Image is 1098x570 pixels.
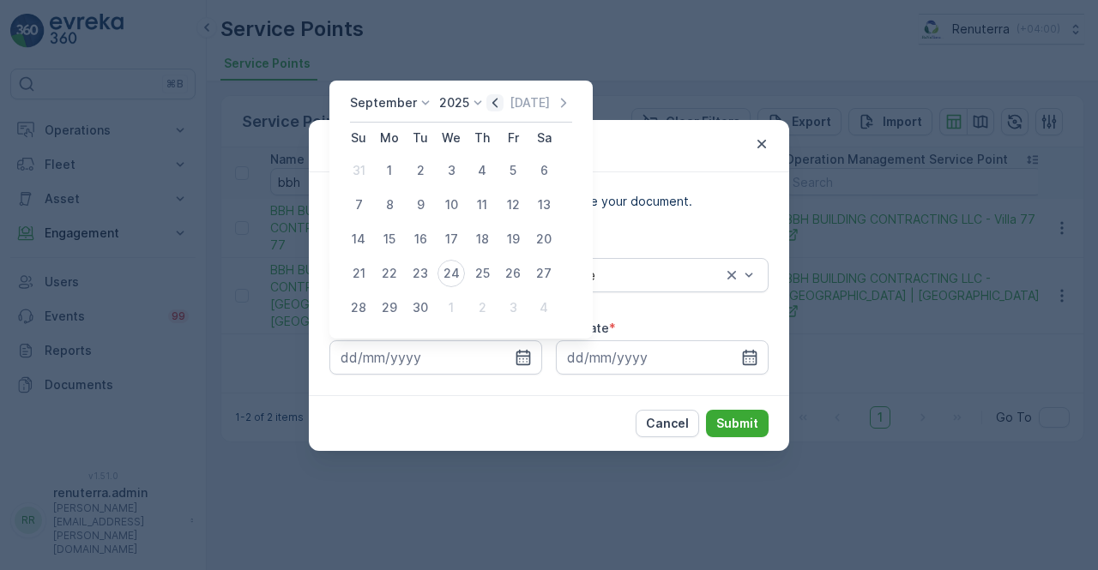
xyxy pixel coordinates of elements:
[499,191,527,219] div: 12
[468,191,496,219] div: 11
[436,123,467,153] th: Wednesday
[498,123,528,153] th: Friday
[468,225,496,253] div: 18
[345,157,372,184] div: 31
[329,340,542,375] input: dd/mm/yyyy
[376,294,403,321] div: 29
[439,94,469,111] p: 2025
[636,410,699,437] button: Cancel
[437,191,465,219] div: 10
[407,225,434,253] div: 16
[345,294,372,321] div: 28
[530,191,558,219] div: 13
[376,191,403,219] div: 8
[706,410,769,437] button: Submit
[437,157,465,184] div: 3
[405,123,436,153] th: Tuesday
[468,260,496,287] div: 25
[468,294,496,321] div: 2
[345,260,372,287] div: 21
[528,123,559,153] th: Saturday
[716,415,758,432] p: Submit
[437,260,465,287] div: 24
[646,415,689,432] p: Cancel
[376,225,403,253] div: 15
[407,294,434,321] div: 30
[407,260,434,287] div: 23
[343,123,374,153] th: Sunday
[437,294,465,321] div: 1
[437,225,465,253] div: 17
[345,191,372,219] div: 7
[530,260,558,287] div: 27
[530,157,558,184] div: 6
[510,94,550,111] p: [DATE]
[556,340,769,375] input: dd/mm/yyyy
[499,157,527,184] div: 5
[350,94,417,111] p: September
[499,225,527,253] div: 19
[530,225,558,253] div: 20
[499,260,527,287] div: 26
[468,157,496,184] div: 4
[499,294,527,321] div: 3
[376,157,403,184] div: 1
[530,294,558,321] div: 4
[407,157,434,184] div: 2
[376,260,403,287] div: 22
[467,123,498,153] th: Thursday
[345,225,372,253] div: 14
[407,191,434,219] div: 9
[374,123,405,153] th: Monday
